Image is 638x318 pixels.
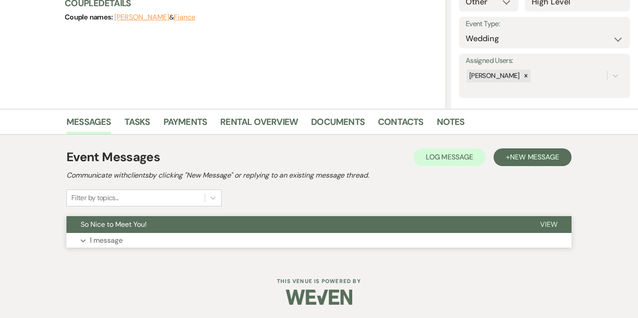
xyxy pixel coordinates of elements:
[66,216,526,233] button: So Nice to Meet You!
[71,193,119,203] div: Filter by topics...
[66,233,572,248] button: 1 message
[466,18,623,31] label: Event Type:
[510,152,559,162] span: New Message
[467,70,521,82] div: [PERSON_NAME]
[174,14,195,21] button: Fiance
[114,13,195,22] span: &
[437,115,465,134] a: Notes
[311,115,365,134] a: Documents
[66,148,160,167] h1: Event Messages
[66,170,572,181] h2: Communicate with clients by clicking "New Message" or replying to an existing message thread.
[66,115,111,134] a: Messages
[413,148,486,166] button: Log Message
[220,115,298,134] a: Rental Overview
[540,220,557,229] span: View
[378,115,424,134] a: Contacts
[114,14,169,21] button: [PERSON_NAME]
[163,115,207,134] a: Payments
[81,220,147,229] span: So Nice to Meet You!
[466,54,623,67] label: Assigned Users:
[65,12,114,22] span: Couple names:
[526,216,572,233] button: View
[89,235,123,246] p: 1 message
[494,148,572,166] button: +New Message
[426,152,473,162] span: Log Message
[124,115,150,134] a: Tasks
[286,282,352,313] img: Weven Logo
